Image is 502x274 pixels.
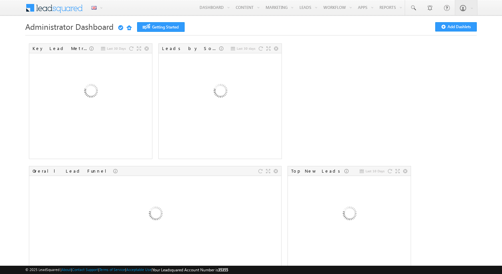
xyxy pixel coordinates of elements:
[218,267,228,272] span: 35355
[25,267,228,273] span: © 2025 LeadSquared | | | | |
[162,45,219,51] div: Leads by Sources
[137,22,185,32] a: Getting Started
[25,21,114,32] span: Administrator Dashboard
[435,22,477,31] button: Add Dashlets
[61,267,71,272] a: About
[291,168,344,174] div: Top New Leads
[33,168,113,174] div: Overall Lead Funnel
[152,267,228,272] span: Your Leadsquared Account Number is
[313,179,385,250] img: Loading...
[120,179,191,250] img: Loading...
[126,267,151,272] a: Acceptable Use
[72,267,98,272] a: Contact Support
[184,56,256,128] img: Loading...
[55,56,126,128] img: Loading...
[33,45,89,51] div: Key Lead Metrics
[237,45,255,51] span: Last 30 days
[107,45,126,51] span: Last 30 Days
[99,267,125,272] a: Terms of Service
[366,168,384,174] span: Last 10 Days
